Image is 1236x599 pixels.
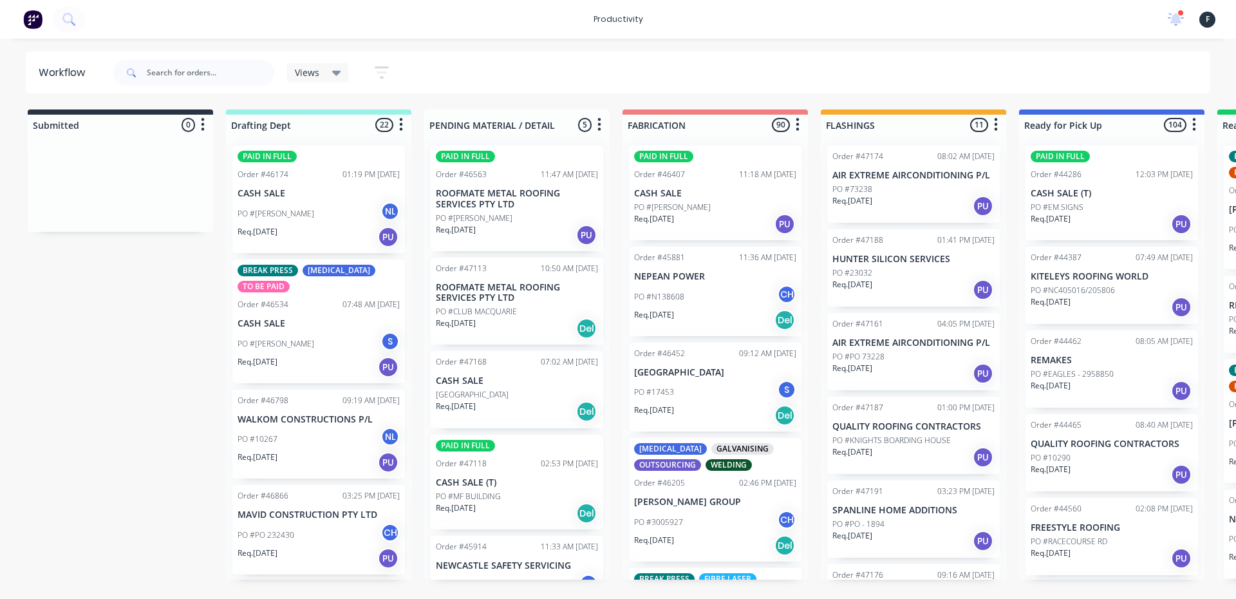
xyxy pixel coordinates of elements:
[431,435,603,529] div: PAID IN FULLOrder #4711802:53 PM [DATE]CASH SALE (T)PO #MF BUILDINGReq.[DATE]Del
[380,202,400,221] div: NL
[147,60,274,86] input: Search for orders...
[342,169,400,180] div: 01:19 PM [DATE]
[973,363,993,384] div: PU
[634,151,693,162] div: PAID IN FULL
[1031,252,1081,263] div: Order #44387
[629,247,801,336] div: Order #4588111:36 AM [DATE]NEPEAN POWERPO #N138608CHReq.[DATE]Del
[541,356,598,368] div: 07:02 AM [DATE]
[431,351,603,428] div: Order #4716807:02 AM [DATE]CASH SALE[GEOGRAPHIC_DATA]Req.[DATE]Del
[1025,330,1198,408] div: Order #4446208:05 AM [DATE]REMAKESPO #EAGLES - 2958850Req.[DATE]PU
[39,65,91,81] div: Workflow
[739,169,796,180] div: 11:18 AM [DATE]
[832,351,885,363] p: PO #PO 73228
[827,313,1000,390] div: Order #4716104:05 PM [DATE]AIR EXTREME AIRCONDITIONING P/LPO #PO 73228Req.[DATE]PU
[1031,368,1114,380] p: PO #EAGLES - 2958850
[832,195,872,207] p: Req. [DATE]
[937,151,995,162] div: 08:02 AM [DATE]
[436,224,476,236] p: Req. [DATE]
[777,285,796,304] div: CH
[634,202,711,213] p: PO #[PERSON_NAME]
[436,169,487,180] div: Order #46563
[634,309,674,321] p: Req. [DATE]
[832,184,872,195] p: PO #73238
[238,208,314,220] p: PO #[PERSON_NAME]
[711,443,774,455] div: GALVANISING
[436,541,487,553] div: Order #45914
[1136,419,1193,431] div: 08:40 AM [DATE]
[832,279,872,290] p: Req. [DATE]
[378,452,398,473] div: PU
[238,299,288,310] div: Order #46534
[378,227,398,247] div: PU
[1025,414,1198,491] div: Order #4446508:40 AM [DATE]QUALITY ROOFING CONTRACTORSPO #10290Req.[DATE]PU
[777,380,796,399] div: S
[342,395,400,406] div: 09:19 AM [DATE]
[431,146,603,251] div: PAID IN FULLOrder #4656311:47 AM [DATE]ROOFMATE METAL ROOFING SERVICES PTY LTDPO #[PERSON_NAME]Re...
[832,530,872,542] p: Req. [DATE]
[1031,522,1193,533] p: FREESTYLE ROOFING
[832,518,885,530] p: PO #PO - 1894
[827,146,1000,223] div: Order #4717408:02 AM [DATE]AIR EXTREME AIRCONDITIONING P/LPO #73238Req.[DATE]PU
[587,10,650,29] div: productivity
[238,395,288,406] div: Order #46798
[1031,271,1193,282] p: KITELEYS ROOFING WORLD
[1031,380,1071,392] p: Req. [DATE]
[431,258,603,345] div: Order #4711310:50 AM [DATE]ROOFMATE METAL ROOFING SERVICES PTY LTDPO #CLUB MACQUARIEReq.[DATE]Del
[774,405,795,426] div: Del
[1031,285,1115,296] p: PO #NC405016/205806
[634,252,685,263] div: Order #45881
[739,252,796,263] div: 11:36 AM [DATE]
[436,213,512,224] p: PO #[PERSON_NAME]
[238,318,400,329] p: CASH SALE
[1136,336,1193,347] div: 08:05 AM [DATE]
[832,569,883,581] div: Order #47176
[634,497,796,508] p: [PERSON_NAME] GROUP
[937,486,995,497] div: 03:23 PM [DATE]
[634,443,707,455] div: [MEDICAL_DATA]
[1171,297,1192,318] div: PU
[832,486,883,497] div: Order #47191
[832,421,995,432] p: QUALITY ROOFING CONTRACTORS
[832,338,995,348] p: AIR EXTREME AIRCONDITIONING P/L
[23,10,42,29] img: Factory
[827,397,1000,474] div: Order #4718701:00 PM [DATE]QUALITY ROOFING CONTRACTORSPO #KNIGHTS BOARDING HOUSEReq.[DATE]PU
[1031,188,1193,199] p: CASH SALE (T)
[238,529,294,541] p: PO #PO 232430
[1171,214,1192,234] div: PU
[1206,14,1210,25] span: F
[1031,202,1083,213] p: PO #EM SIGNS
[238,356,277,368] p: Req. [DATE]
[232,485,405,575] div: Order #4686603:25 PM [DATE]MAVID CONSTRUCTION PTY LTDPO #PO 232430CHReq.[DATE]PU
[232,146,405,253] div: PAID IN FULLOrder #4617401:19 PM [DATE]CASH SALEPO #[PERSON_NAME]NLReq.[DATE]PU
[1031,536,1107,547] p: PO #RACECOURSE RD
[238,547,277,559] p: Req. [DATE]
[436,376,598,386] p: CASH SALE
[238,265,298,276] div: BREAK PRESS
[436,491,501,502] p: PO #MF BUILDING
[973,196,993,216] div: PU
[634,271,796,282] p: NEPEAN POWER
[380,523,400,542] div: CH
[1031,213,1071,225] p: Req. [DATE]
[1025,146,1198,240] div: PAID IN FULLOrder #4428612:03 PM [DATE]CASH SALE (T)PO #EM SIGNSReq.[DATE]PU
[634,188,796,199] p: CASH SALE
[634,169,685,180] div: Order #46407
[937,234,995,246] div: 01:41 PM [DATE]
[777,510,796,529] div: CH
[238,509,400,520] p: MAVID CONSTRUCTION PTY LTD
[634,213,674,225] p: Req. [DATE]
[238,490,288,502] div: Order #46866
[1031,419,1081,431] div: Order #44465
[1136,252,1193,263] div: 07:49 AM [DATE]
[1031,452,1071,464] p: PO #10290
[1171,548,1192,569] div: PU
[973,280,993,300] div: PU
[634,348,685,359] div: Order #46452
[238,169,288,180] div: Order #46174
[1031,464,1071,475] p: Req. [DATE]
[378,548,398,569] div: PU
[232,390,405,479] div: Order #4679809:19 AM [DATE]WALKOM CONSTRUCTIONS P/LPO #10267NLReq.[DATE]PU
[579,574,598,593] div: CH
[1171,381,1192,401] div: PU
[973,447,993,468] div: PU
